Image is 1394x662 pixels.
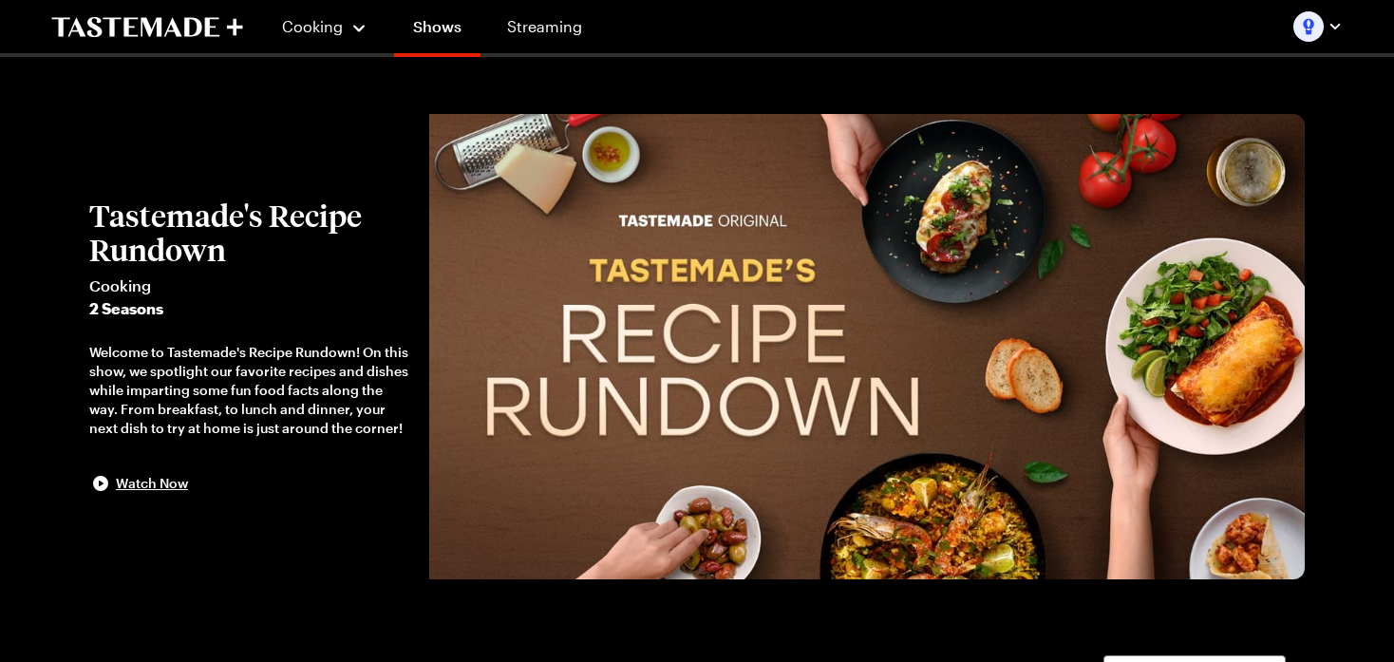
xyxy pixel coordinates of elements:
span: Cooking [89,274,410,297]
button: Cooking [281,4,367,49]
img: Profile picture [1293,11,1324,42]
span: Watch Now [116,474,188,493]
span: Cooking [282,17,343,35]
a: Shows [394,4,480,57]
span: 2 Seasons [89,297,410,320]
button: Tastemade's Recipe RundownCooking2 SeasonsWelcome to Tastemade's Recipe Rundown! On this show, we... [89,199,410,495]
a: To Tastemade Home Page [51,16,243,38]
button: Profile picture [1293,11,1343,42]
img: Tastemade's Recipe Rundown [429,114,1305,579]
h2: Tastemade's Recipe Rundown [89,199,410,267]
div: Welcome to Tastemade's Recipe Rundown! On this show, we spotlight our favorite recipes and dishes... [89,343,410,438]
